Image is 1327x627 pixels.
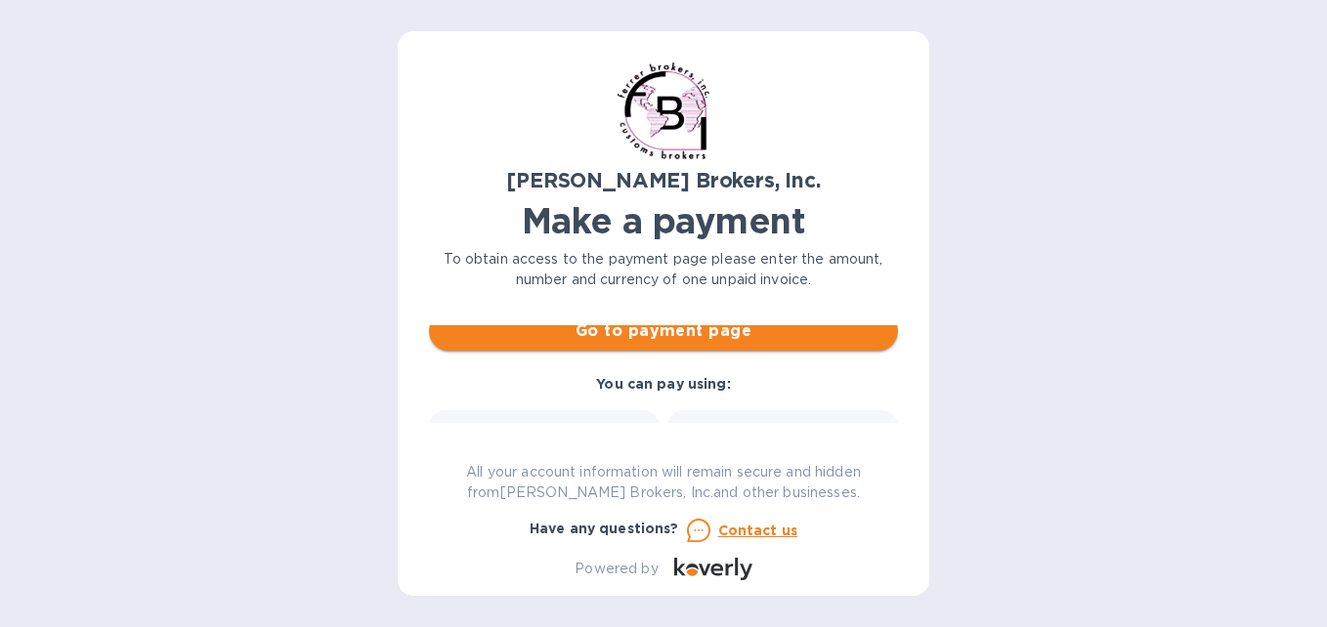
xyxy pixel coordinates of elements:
p: To obtain access to the payment page please enter the amount, number and currency of one unpaid i... [429,249,898,290]
u: Contact us [718,522,798,538]
b: Have any questions? [530,521,679,536]
b: You can pay using: [596,376,730,392]
b: [PERSON_NAME] Brokers, Inc. [506,168,820,192]
span: Go to payment page [445,319,882,343]
p: All your account information will remain secure and hidden from [PERSON_NAME] Brokers, Inc. and o... [429,462,898,503]
h1: Make a payment [429,200,898,241]
button: Go to payment page [429,312,898,351]
p: Powered by [575,559,658,579]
